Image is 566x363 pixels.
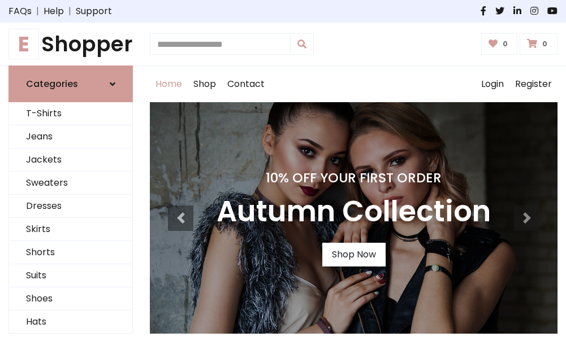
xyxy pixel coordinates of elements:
[500,39,511,49] span: 0
[44,5,64,18] a: Help
[26,78,78,89] h6: Categories
[32,5,44,18] span: |
[9,125,132,148] a: Jeans
[188,66,222,102] a: Shop
[8,32,133,56] a: EShopper
[76,5,112,18] a: Support
[9,148,132,172] a: Jackets
[322,243,386,266] a: Shop Now
[520,33,558,55] a: 0
[9,195,132,218] a: Dresses
[509,66,558,102] a: Register
[476,66,509,102] a: Login
[64,5,76,18] span: |
[8,5,32,18] a: FAQs
[9,287,132,310] a: Shoes
[217,195,491,229] h3: Autumn Collection
[8,29,39,59] span: E
[9,264,132,287] a: Suits
[217,170,491,186] h4: 10% Off Your First Order
[8,65,133,102] a: Categories
[9,102,132,125] a: T-Shirts
[9,172,132,195] a: Sweaters
[539,39,550,49] span: 0
[8,32,133,56] h1: Shopper
[9,218,132,241] a: Skirts
[150,66,188,102] a: Home
[481,33,518,55] a: 0
[9,310,132,334] a: Hats
[9,241,132,264] a: Shorts
[222,66,270,102] a: Contact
